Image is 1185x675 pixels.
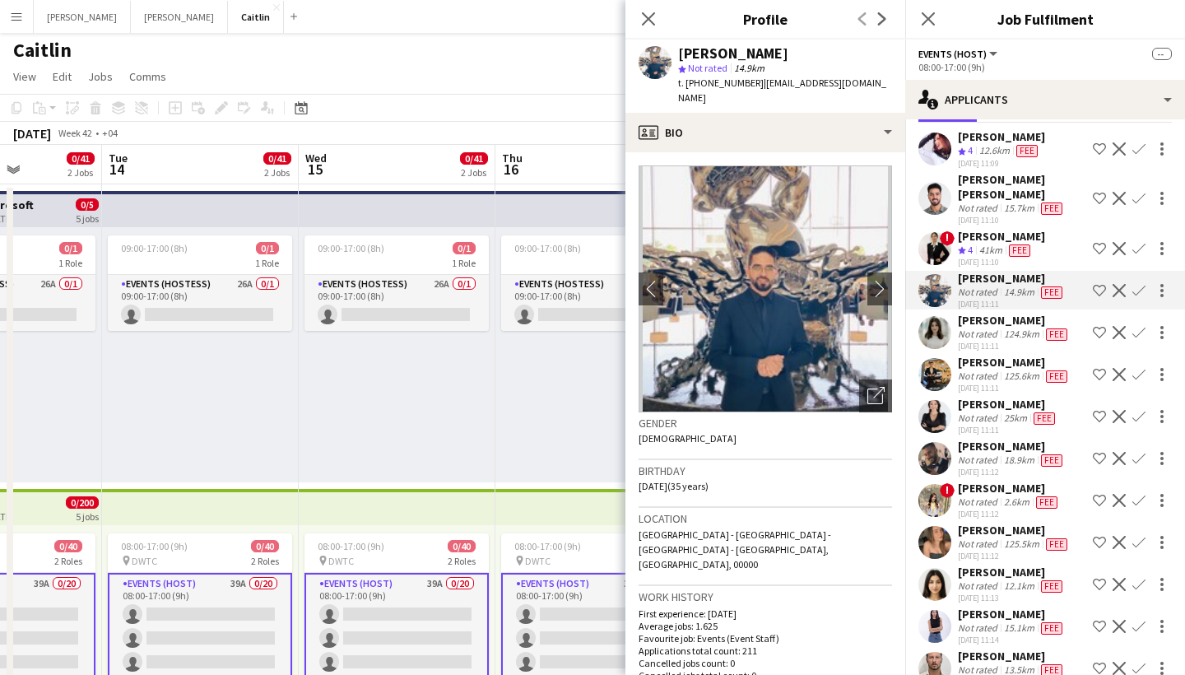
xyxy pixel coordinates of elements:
[1001,412,1030,425] div: 25km
[958,313,1071,328] div: [PERSON_NAME]
[1041,580,1062,593] span: Fee
[958,257,1045,268] div: [DATE] 11:10
[958,496,1001,509] div: Not rated
[1038,621,1066,635] div: Crew has different fees then in role
[1034,412,1055,425] span: Fee
[1016,145,1038,157] span: Fee
[1041,286,1062,299] span: Fee
[958,509,1061,519] div: [DATE] 11:12
[525,555,551,567] span: DWTC
[958,341,1071,351] div: [DATE] 11:11
[1046,370,1067,383] span: Fee
[639,645,892,657] p: Applications total count: 211
[13,38,72,63] h1: Caitlin
[129,69,166,84] span: Comms
[13,125,51,142] div: [DATE]
[639,607,892,620] p: First experience: [DATE]
[131,1,228,33] button: [PERSON_NAME]
[448,540,476,552] span: 0/40
[251,555,279,567] span: 2 Roles
[1046,328,1067,341] span: Fee
[639,165,892,412] img: Crew avatar or photo
[1009,244,1030,257] span: Fee
[81,66,119,87] a: Jobs
[1036,496,1057,509] span: Fee
[34,1,131,33] button: [PERSON_NAME]
[958,215,1086,226] div: [DATE] 11:10
[958,551,1071,561] div: [DATE] 11:12
[918,48,987,60] span: Events (Host)
[76,509,99,523] div: 5 jobs
[500,160,523,179] span: 16
[958,538,1001,551] div: Not rated
[328,555,354,567] span: DWTC
[501,235,685,331] app-job-card: 09:00-17:00 (8h)0/11 RoleEvents (Hostess)26A0/109:00-17:00 (8h)
[54,555,82,567] span: 2 Roles
[108,275,292,331] app-card-role: Events (Hostess)26A0/109:00-17:00 (8h)
[448,555,476,567] span: 2 Roles
[1013,144,1041,158] div: Crew has different fees then in role
[976,144,1013,158] div: 12.6km
[639,528,831,570] span: [GEOGRAPHIC_DATA] - [GEOGRAPHIC_DATA] - [GEOGRAPHIC_DATA] - [GEOGRAPHIC_DATA], [GEOGRAPHIC_DATA],...
[639,432,737,445] span: [DEMOGRAPHIC_DATA]
[905,8,1185,30] h3: Job Fulfilment
[1152,48,1172,60] span: --
[305,151,327,165] span: Wed
[121,540,188,552] span: 08:00-17:00 (9h)
[958,328,1001,341] div: Not rated
[958,593,1066,603] div: [DATE] 11:13
[678,46,788,61] div: [PERSON_NAME]
[958,580,1001,593] div: Not rated
[678,77,764,89] span: t. [PHONE_NUMBER]
[514,242,581,254] span: 09:00-17:00 (8h)
[13,69,36,84] span: View
[958,158,1045,169] div: [DATE] 11:09
[1001,370,1043,383] div: 125.6km
[688,62,727,74] span: Not rated
[264,166,290,179] div: 2 Jobs
[958,565,1066,580] div: [PERSON_NAME]
[968,144,973,156] span: 4
[958,202,1001,215] div: Not rated
[76,198,99,211] span: 0/5
[1001,496,1033,509] div: 2.6km
[731,62,768,74] span: 14.9km
[958,523,1071,538] div: [PERSON_NAME]
[918,48,1000,60] button: Events (Host)
[106,160,128,179] span: 14
[109,151,128,165] span: Tue
[958,355,1071,370] div: [PERSON_NAME]
[1001,538,1043,551] div: 125.5km
[1043,370,1071,383] div: Crew has different fees then in role
[318,540,384,552] span: 08:00-17:00 (9h)
[251,540,279,552] span: 0/40
[958,229,1045,244] div: [PERSON_NAME]
[66,496,99,509] span: 0/200
[918,61,1172,73] div: 08:00-17:00 (9h)
[54,127,95,139] span: Week 42
[1001,580,1038,593] div: 12.1km
[1030,412,1058,425] div: Crew has different fees then in role
[940,231,955,246] span: !
[958,383,1071,393] div: [DATE] 11:11
[318,242,384,254] span: 09:00-17:00 (8h)
[1046,538,1067,551] span: Fee
[639,620,892,632] p: Average jobs: 1.625
[958,412,1001,425] div: Not rated
[639,657,892,669] p: Cancelled jobs count: 0
[460,152,488,165] span: 0/41
[108,235,292,331] app-job-card: 09:00-17:00 (8h)0/11 RoleEvents (Hostess)26A0/109:00-17:00 (8h)
[958,635,1066,645] div: [DATE] 11:14
[304,235,489,331] app-job-card: 09:00-17:00 (8h)0/11 RoleEvents (Hostess)26A0/109:00-17:00 (8h)
[1001,454,1038,467] div: 18.9km
[67,166,94,179] div: 2 Jobs
[958,370,1001,383] div: Not rated
[7,66,43,87] a: View
[958,481,1061,496] div: [PERSON_NAME]
[1038,580,1066,593] div: Crew has different fees then in role
[958,467,1066,477] div: [DATE] 11:12
[514,540,581,552] span: 08:00-17:00 (9h)
[958,397,1058,412] div: [PERSON_NAME]
[859,379,892,412] div: Open photos pop-in
[1001,202,1038,215] div: 15.7km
